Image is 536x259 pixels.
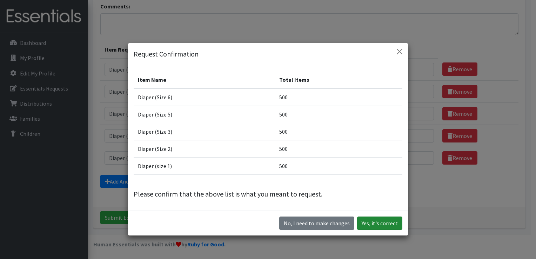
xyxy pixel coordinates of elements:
td: Diaper (size 1) [134,158,275,175]
td: Diaper (Size 6) [134,88,275,106]
button: Yes, it's correct [357,217,402,230]
td: 500 [275,140,402,158]
th: Item Name [134,71,275,89]
button: No I need to make changes [279,217,354,230]
td: Diaper (Size 2) [134,140,275,158]
p: Please confirm that the above list is what you meant to request. [134,189,402,199]
td: Diaper (Size 5) [134,106,275,123]
td: 500 [275,88,402,106]
h5: Request Confirmation [134,49,199,59]
th: Total Items [275,71,402,89]
td: 500 [275,123,402,140]
td: 500 [275,106,402,123]
td: Diaper (Size 3) [134,123,275,140]
td: 500 [275,158,402,175]
button: Close [394,46,405,57]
